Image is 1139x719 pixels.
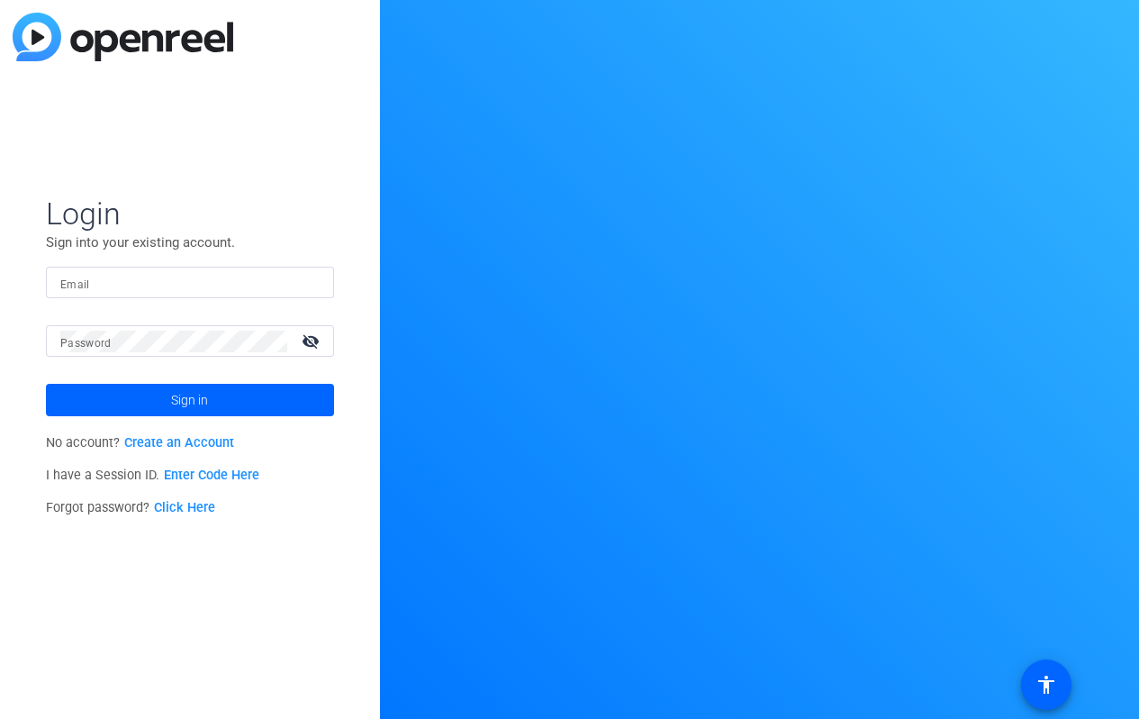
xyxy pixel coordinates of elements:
[60,337,112,350] mat-label: Password
[291,328,334,354] mat-icon: visibility_off
[13,13,233,61] img: blue-gradient.svg
[60,272,320,294] input: Enter Email Address
[46,435,234,451] span: No account?
[154,500,215,515] a: Click Here
[164,468,259,483] a: Enter Code Here
[46,195,334,232] span: Login
[793,607,1117,697] iframe: Drift Widget Chat Controller
[171,378,208,423] span: Sign in
[46,500,215,515] span: Forgot password?
[46,384,334,416] button: Sign in
[124,435,234,451] a: Create an Account
[60,278,90,291] mat-label: Email
[46,232,334,252] p: Sign into your existing account.
[46,468,259,483] span: I have a Session ID.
